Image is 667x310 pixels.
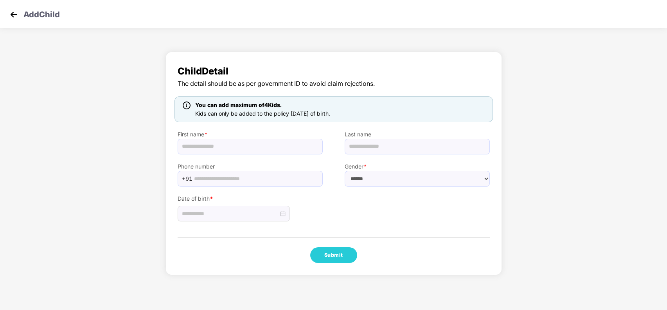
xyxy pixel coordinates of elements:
label: Last name [345,130,490,139]
span: The detail should be as per government ID to avoid claim rejections. [178,79,490,89]
img: svg+xml;base64,PHN2ZyB4bWxucz0iaHR0cDovL3d3dy53My5vcmcvMjAwMC9zdmciIHdpZHRoPSIzMCIgaGVpZ2h0PSIzMC... [8,9,20,20]
span: You can add maximum of 4 Kids. [195,102,282,108]
label: Phone number [178,162,323,171]
span: Child Detail [178,64,490,79]
img: icon [183,102,191,109]
label: Gender [345,162,490,171]
span: +91 [182,173,192,185]
label: Date of birth [178,194,323,203]
button: Submit [310,247,357,263]
span: Kids can only be added to the policy [DATE] of birth. [195,110,330,117]
p: Add Child [23,9,60,18]
label: First name [178,130,323,139]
